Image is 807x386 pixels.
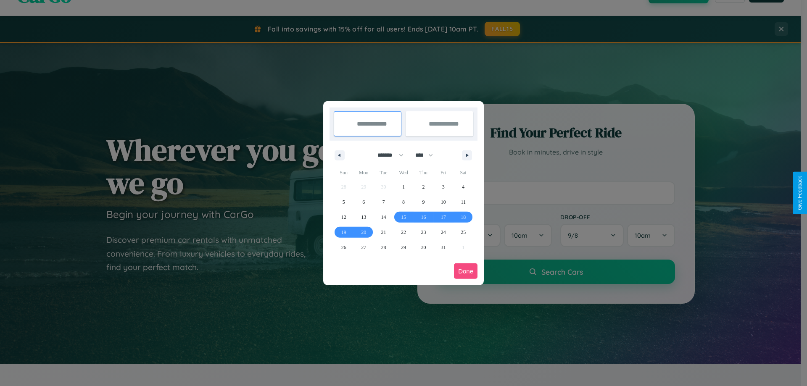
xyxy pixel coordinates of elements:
span: Tue [374,166,393,179]
button: 8 [393,194,413,210]
span: 23 [421,225,426,240]
button: 17 [433,210,453,225]
button: 18 [454,210,473,225]
button: 28 [374,240,393,255]
span: 14 [381,210,386,225]
button: 15 [393,210,413,225]
span: 8 [402,194,405,210]
button: 11 [454,194,473,210]
button: 27 [353,240,373,255]
span: 21 [381,225,386,240]
button: 20 [353,225,373,240]
span: 9 [422,194,425,210]
span: 22 [401,225,406,240]
span: 27 [361,240,366,255]
button: 22 [393,225,413,240]
button: 3 [433,179,453,194]
button: 10 [433,194,453,210]
span: 16 [421,210,426,225]
button: 2 [414,179,433,194]
button: 9 [414,194,433,210]
span: 4 [462,179,464,194]
span: 29 [401,240,406,255]
button: Done [454,263,477,279]
button: 1 [393,179,413,194]
span: 17 [441,210,446,225]
button: 13 [353,210,373,225]
div: Give Feedback [797,176,803,210]
button: 5 [334,194,353,210]
span: 15 [401,210,406,225]
span: 13 [361,210,366,225]
span: 20 [361,225,366,240]
button: 19 [334,225,353,240]
button: 12 [334,210,353,225]
span: 24 [441,225,446,240]
button: 30 [414,240,433,255]
span: Wed [393,166,413,179]
span: 25 [461,225,466,240]
button: 26 [334,240,353,255]
span: 1 [402,179,405,194]
span: 5 [343,194,345,210]
span: 28 [381,240,386,255]
span: 7 [382,194,385,210]
button: 4 [454,179,473,194]
span: 11 [461,194,466,210]
span: Fri [433,166,453,179]
button: 14 [374,210,393,225]
span: 19 [341,225,346,240]
span: Sat [454,166,473,179]
button: 21 [374,225,393,240]
button: 25 [454,225,473,240]
span: Mon [353,166,373,179]
span: 2 [422,179,425,194]
button: 29 [393,240,413,255]
span: 6 [362,194,365,210]
button: 6 [353,194,373,210]
span: 3 [442,179,445,194]
span: 10 [441,194,446,210]
span: 26 [341,240,346,255]
span: 30 [421,240,426,255]
button: 31 [433,240,453,255]
span: Sun [334,166,353,179]
button: 24 [433,225,453,240]
span: Thu [414,166,433,179]
button: 7 [374,194,393,210]
button: 16 [414,210,433,225]
span: 31 [441,240,446,255]
span: 18 [461,210,466,225]
button: 23 [414,225,433,240]
span: 12 [341,210,346,225]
